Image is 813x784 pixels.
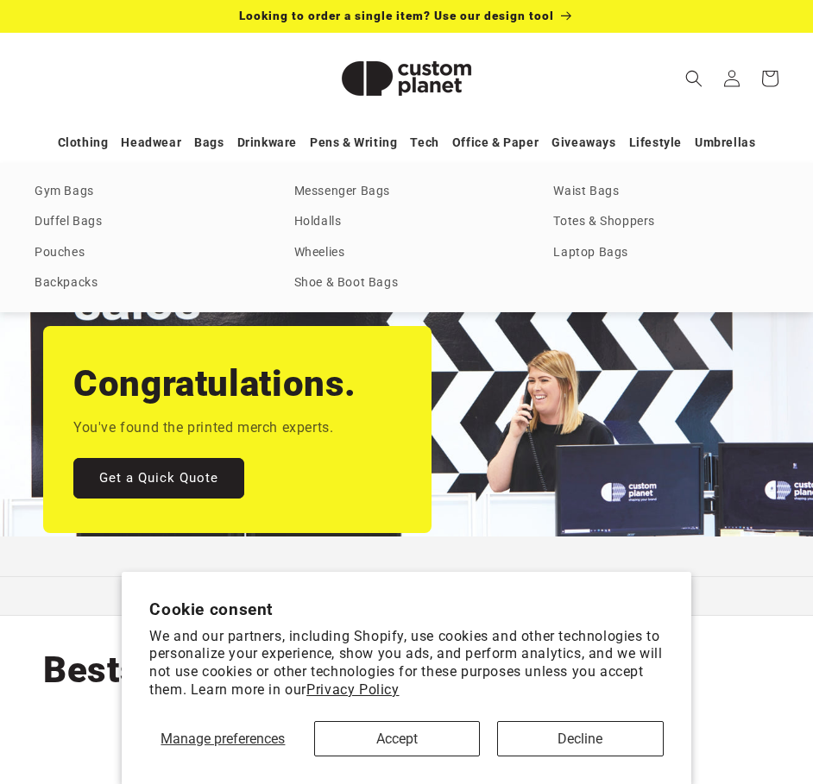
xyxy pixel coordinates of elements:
a: Gym Bags [35,180,260,204]
a: Get a Quick Quote [73,458,244,499]
a: Tech [410,128,438,158]
a: Wheelies [294,241,520,265]
button: Decline [497,721,664,756]
h2: Congratulations. [73,361,356,407]
a: Drinkware [237,128,297,158]
a: Laptop Bags [553,241,778,265]
a: Messenger Bags [294,180,520,204]
a: Duffel Bags [35,210,260,234]
a: Office & Paper [452,128,539,158]
span: Looking to order a single item? Use our design tool [239,9,554,22]
p: You've found the printed merch experts. [73,416,333,441]
a: Pens & Writing [310,128,397,158]
a: Pouches [35,241,260,265]
button: Accept [314,721,481,756]
a: Shoe & Boot Bags [294,272,520,295]
a: Giveaways [551,128,615,158]
a: Custom Planet [314,33,500,123]
a: Totes & Shoppers [553,210,778,234]
a: Umbrellas [695,128,755,158]
a: Lifestyle [629,128,682,158]
a: Holdalls [294,210,520,234]
p: We and our partners, including Shopify, use cookies and other technologies to personalize your ex... [149,628,663,699]
h2: Bestselling Printed Merch. [43,647,497,693]
h2: Cookie consent [149,599,663,619]
img: Custom Planet [320,40,493,117]
a: Privacy Policy [306,681,399,698]
a: Waist Bags [553,180,778,204]
span: Manage preferences [161,731,285,747]
a: Clothing [58,128,109,158]
button: Manage preferences [149,721,296,756]
a: Backpacks [35,272,260,295]
summary: Search [675,60,713,97]
a: Bags [194,128,224,158]
a: Headwear [121,128,181,158]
